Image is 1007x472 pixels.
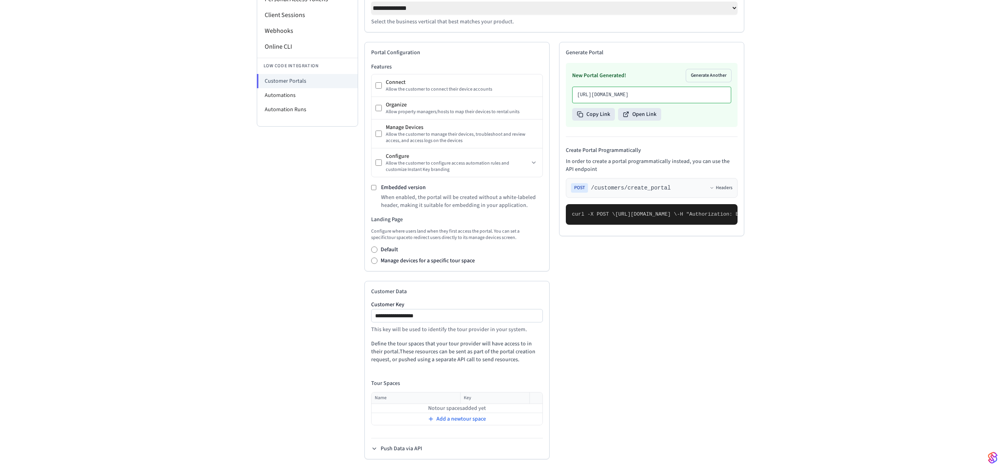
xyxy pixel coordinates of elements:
h2: Customer Data [371,288,543,296]
h3: New Portal Generated! [572,72,626,80]
td: No tour spaces added yet [372,404,542,413]
span: -H "Authorization: Bearer seam_api_key_123456" \ [677,211,825,217]
p: Configure where users land when they first access the portal. You can set a specific tour space t... [371,228,543,241]
li: Client Sessions [257,7,358,23]
li: Automation Runs [257,102,358,117]
button: Copy Link [572,108,615,121]
button: Push Data via API [371,445,422,453]
div: Connect [386,78,539,86]
div: Allow the customer to manage their devices, troubleshoot and review access, and access logs on th... [386,131,539,144]
li: Automations [257,88,358,102]
p: [URL][DOMAIN_NAME] [577,92,726,98]
div: Allow property managers/hosts to map their devices to rental units [386,109,539,115]
p: When enabled, the portal will be created without a white-labeled header, making it suitable for e... [381,193,543,209]
div: Allow the customer to configure access automation rules and customize Instant Key branding [386,160,529,173]
div: Manage Devices [386,123,539,131]
img: SeamLogoGradient.69752ec5.svg [988,451,998,464]
button: Headers [709,185,732,191]
p: Define the tour spaces that your tour provider will have access to in their portal. These resourc... [371,340,543,364]
span: POST [571,183,588,193]
span: [URL][DOMAIN_NAME] \ [615,211,677,217]
button: Open Link [618,108,661,121]
th: Key [461,392,530,404]
p: Select the business vertical that best matches your product. [371,18,738,26]
h2: Generate Portal [566,49,738,57]
p: This key will be used to identify the tour provider in your system. [371,326,543,334]
button: Generate Another [686,69,731,82]
h4: Create Portal Programmatically [566,146,738,154]
h3: Landing Page [371,216,543,224]
label: Manage devices for a specific tour space [381,257,475,265]
div: Configure [386,152,529,160]
label: Customer Key [371,302,543,307]
li: Low Code Integration [257,58,358,74]
li: Online CLI [257,39,358,55]
span: curl -X POST \ [572,211,615,217]
h4: Tour Spaces [371,379,543,387]
label: Default [381,246,398,254]
label: Embedded version [381,184,426,191]
div: Organize [386,101,539,109]
li: Webhooks [257,23,358,39]
h3: Features [371,63,543,71]
li: Customer Portals [257,74,358,88]
span: Add a new tour space [436,415,486,423]
p: In order to create a portal programmatically instead, you can use the API endpoint [566,157,738,173]
h2: Portal Configuration [371,49,543,57]
th: Name [372,392,461,404]
div: Allow the customer to connect their device accounts [386,86,539,93]
span: /customers/create_portal [591,184,671,192]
